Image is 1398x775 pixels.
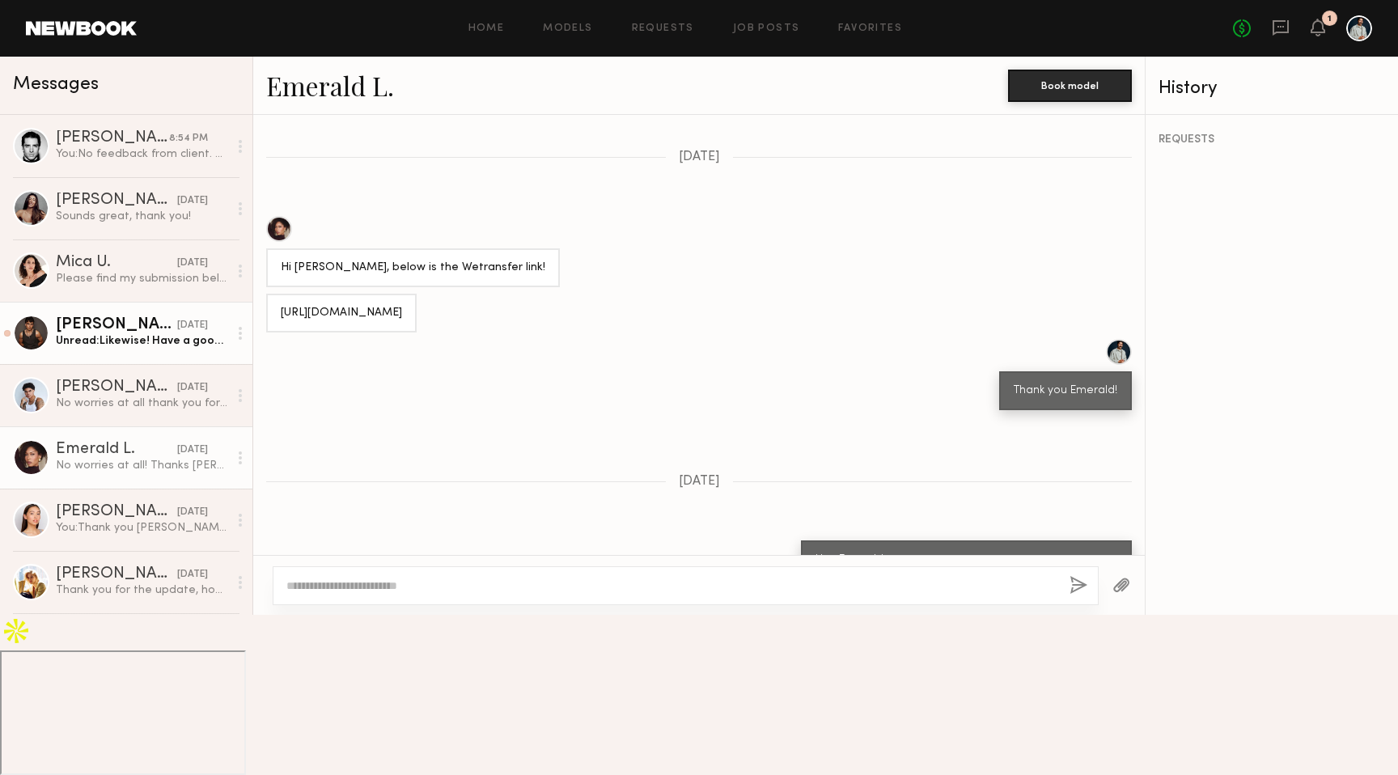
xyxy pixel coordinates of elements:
[56,504,177,520] div: [PERSON_NAME]
[1008,70,1132,102] button: Book model
[838,23,902,34] a: Favorites
[56,271,228,286] div: Please find my submission below. I've included both a subtle/sweet version and a more energetic o...
[679,475,720,489] span: [DATE]
[679,150,720,164] span: [DATE]
[56,317,177,333] div: [PERSON_NAME]
[56,333,228,349] div: Unread: Likewise! Have a good doy
[13,75,99,94] span: Messages
[56,255,177,271] div: Mica U.
[281,259,545,277] div: Hi [PERSON_NAME], below is the Wetransfer link!
[632,23,694,34] a: Requests
[815,551,1117,681] div: Hey Emerald, Thank you for taking the time to tape for us, we greatly appreciate that! The client...
[266,68,394,103] a: Emerald L.
[1014,382,1117,400] div: Thank you Emerald!
[56,130,169,146] div: [PERSON_NAME]
[56,146,228,162] div: You: No feedback from client. They just sent me the ones they wanted and that was it, sorry my guy
[177,193,208,209] div: [DATE]
[56,193,177,209] div: [PERSON_NAME]
[177,380,208,396] div: [DATE]
[733,23,800,34] a: Job Posts
[177,443,208,458] div: [DATE]
[1008,78,1132,91] a: Book model
[281,304,402,323] div: [URL][DOMAIN_NAME]
[56,379,177,396] div: [PERSON_NAME]
[177,318,208,333] div: [DATE]
[56,209,228,224] div: Sounds great, thank you!
[56,396,228,411] div: No worries at all thank you for the opportunity
[1328,15,1332,23] div: 1
[543,23,592,34] a: Models
[56,520,228,536] div: You: Thank you [PERSON_NAME]!
[177,505,208,520] div: [DATE]
[1159,79,1385,98] div: History
[177,256,208,271] div: [DATE]
[468,23,505,34] a: Home
[177,567,208,582] div: [DATE]
[56,442,177,458] div: Emerald L.
[56,458,228,473] div: No worries at all! Thanks [PERSON_NAME]
[1159,134,1385,146] div: REQUESTS
[56,582,228,598] div: Thank you for the update, hopefully we can work together on something else :)
[56,566,177,582] div: [PERSON_NAME]
[169,131,208,146] div: 8:54 PM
